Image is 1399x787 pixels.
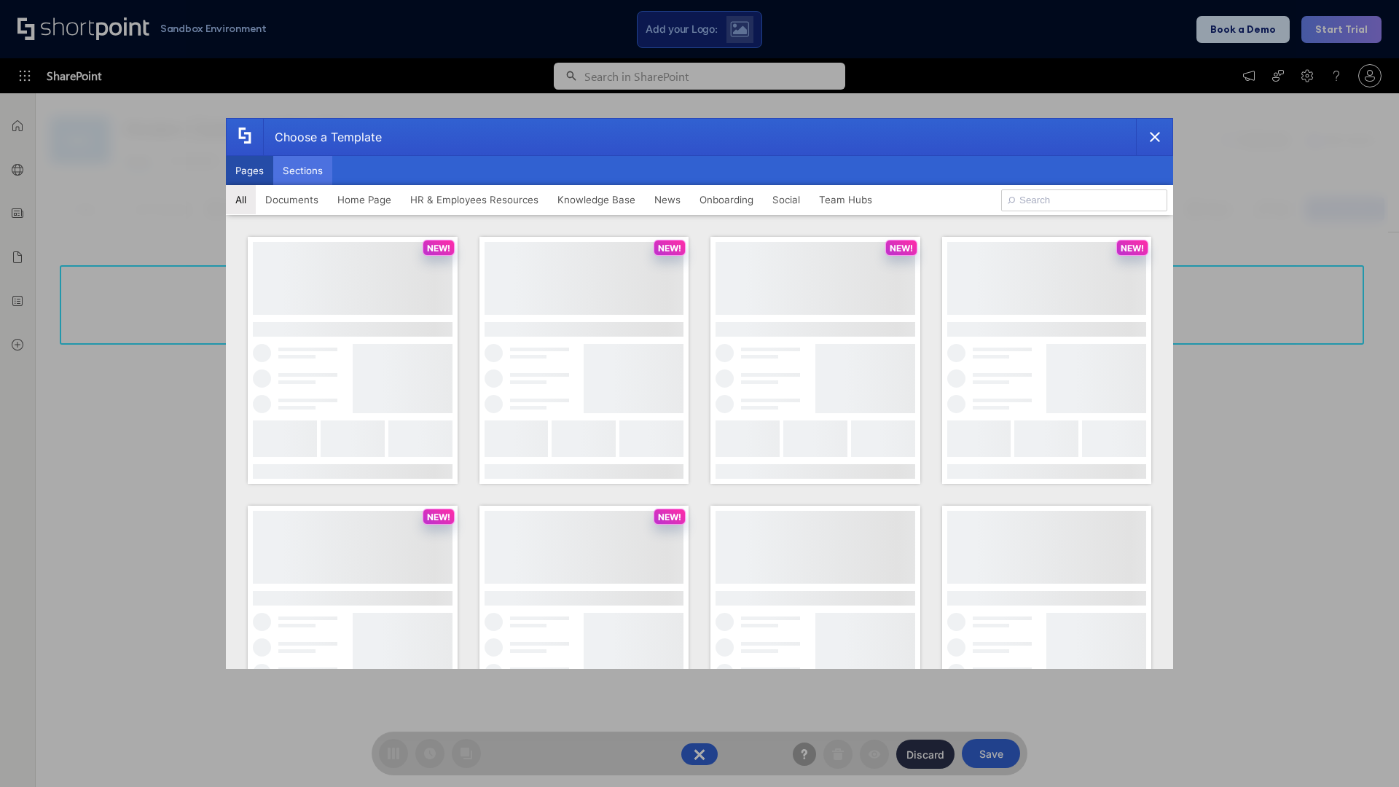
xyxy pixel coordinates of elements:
[226,118,1173,669] div: template selector
[226,185,256,214] button: All
[1001,189,1167,211] input: Search
[690,185,763,214] button: Onboarding
[328,185,401,214] button: Home Page
[645,185,690,214] button: News
[226,156,273,185] button: Pages
[256,185,328,214] button: Documents
[273,156,332,185] button: Sections
[658,243,681,254] p: NEW!
[427,512,450,522] p: NEW!
[1326,717,1399,787] iframe: Chat Widget
[427,243,450,254] p: NEW!
[890,243,913,254] p: NEW!
[810,185,882,214] button: Team Hubs
[1121,243,1144,254] p: NEW!
[763,185,810,214] button: Social
[658,512,681,522] p: NEW!
[263,119,382,155] div: Choose a Template
[548,185,645,214] button: Knowledge Base
[401,185,548,214] button: HR & Employees Resources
